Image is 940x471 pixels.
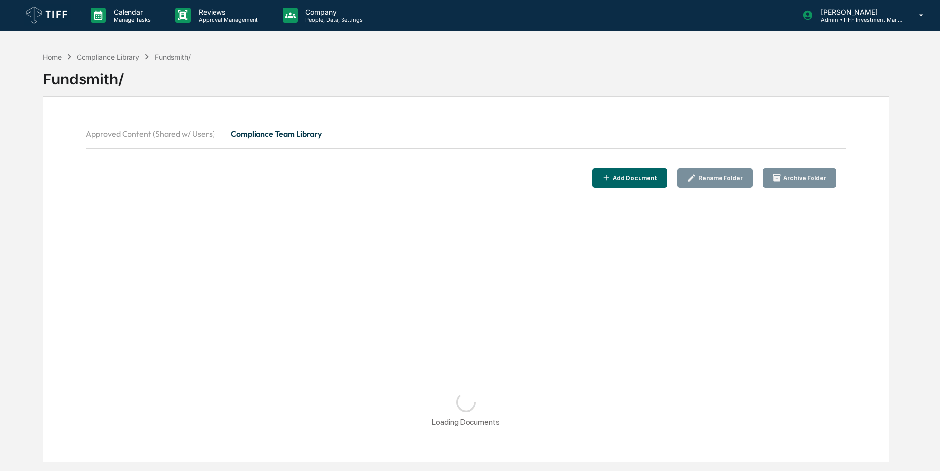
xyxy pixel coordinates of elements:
[611,175,657,182] div: Add Document
[86,122,223,146] button: Approved Content (Shared w/ Users)
[24,4,71,26] img: logo
[763,168,837,188] button: Archive Folder
[43,62,889,88] div: Fundsmith/
[77,53,139,61] div: Compliance Library
[106,16,156,23] p: Manage Tasks
[813,16,905,23] p: Admin • TIFF Investment Management
[155,53,191,61] div: Fundsmith/
[677,168,753,188] button: Rename Folder
[191,8,263,16] p: Reviews
[432,417,500,427] div: Loading Documents
[298,16,368,23] p: People, Data, Settings
[106,8,156,16] p: Calendar
[191,16,263,23] p: Approval Management
[43,53,62,61] div: Home
[223,122,330,146] button: Compliance Team Library
[781,175,826,182] div: Archive Folder
[696,175,743,182] div: Rename Folder
[813,8,905,16] p: [PERSON_NAME]
[298,8,368,16] p: Company
[86,122,847,146] div: secondary tabs example
[592,168,668,188] button: Add Document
